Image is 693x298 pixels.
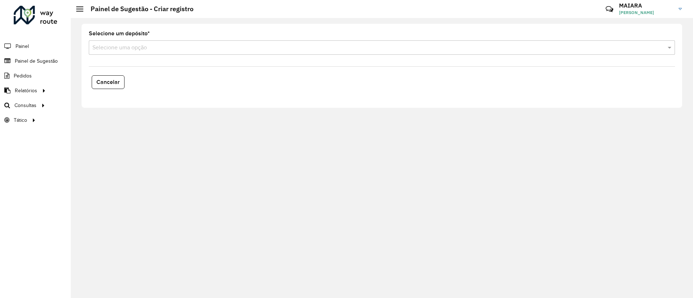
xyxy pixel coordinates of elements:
[14,72,32,80] span: Pedidos
[89,29,150,38] label: Selecione um depósito
[16,43,29,50] span: Painel
[14,116,27,124] span: Tático
[602,1,617,17] a: Contato Rápido
[96,79,120,85] span: Cancelar
[15,87,37,94] span: Relatórios
[619,2,673,9] h3: MAIARA
[92,75,125,89] button: Cancelar
[83,5,193,13] h2: Painel de Sugestão - Criar registro
[14,102,36,109] span: Consultas
[619,9,673,16] span: [PERSON_NAME]
[15,57,58,65] span: Painel de Sugestão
